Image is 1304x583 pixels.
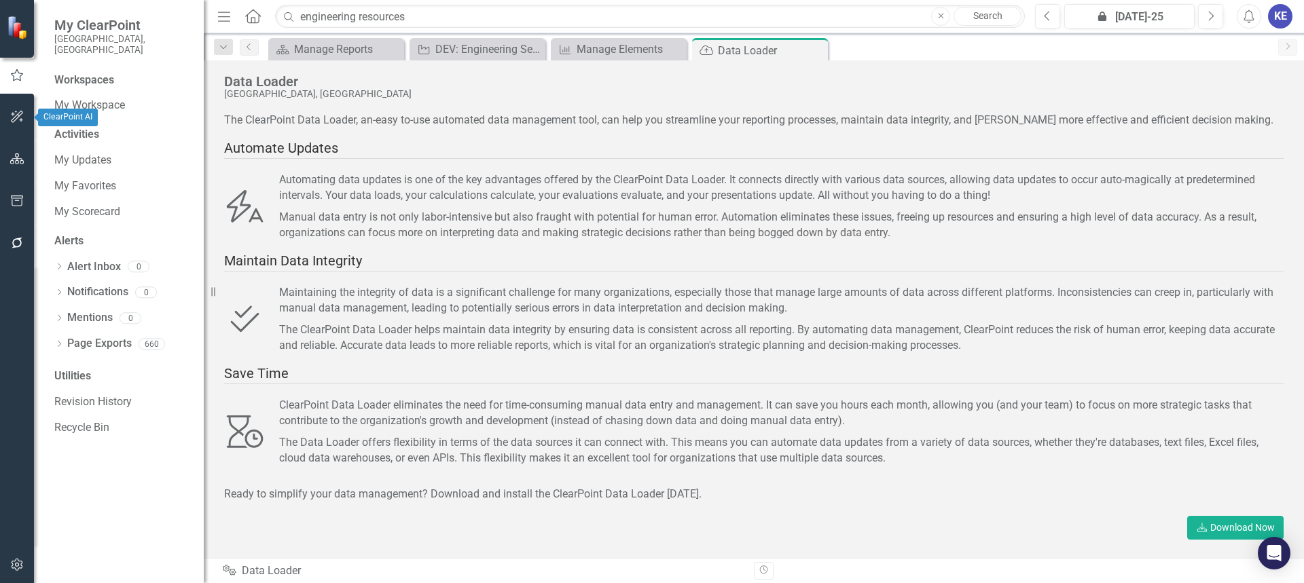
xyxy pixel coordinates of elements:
[279,172,1284,204] div: Automating data updates is one of the key advantages offered by the ClearPoint Data Loader. It co...
[554,41,683,58] a: Manage Elements
[435,41,542,58] div: DEV: Engineering Services
[128,261,149,273] div: 0
[1268,4,1292,29] button: KE
[224,113,1284,128] div: The ClearPoint Data Loader, an-easy to-use automated data management tool, can help you streamlin...
[279,322,1284,354] div: The ClearPoint Data Loader helps maintain data integrity by ensuring data is consistent across al...
[67,259,121,275] a: Alert Inbox
[279,210,1284,241] div: Manual data entry is not only labor-intensive but also fraught with potential for human error. Au...
[224,89,1277,99] div: [GEOGRAPHIC_DATA], [GEOGRAPHIC_DATA]
[67,284,128,300] a: Notifications
[224,138,1284,159] div: Automate Updates
[120,312,141,324] div: 0
[54,17,190,33] span: My ClearPoint
[7,15,31,39] img: ClearPoint Strategy
[67,310,113,326] a: Mentions
[54,178,190,194] a: My Favorites
[54,420,190,436] a: Recycle Bin
[1064,4,1195,29] button: [DATE]-25
[1258,537,1290,569] div: Open Intercom Messenger
[54,394,190,410] a: Revision History
[224,364,1284,384] div: Save Time
[718,42,825,59] div: Data Loader
[224,74,1277,89] div: Data Loader
[54,204,190,220] a: My Scorecard
[223,563,744,579] div: Data Loader
[139,338,165,350] div: 660
[275,5,1025,29] input: Search ClearPoint...
[67,336,132,352] a: Page Exports
[954,7,1021,26] a: Search
[279,435,1284,466] div: The Data Loader offers flexibility in terms of the data sources it can connect with. This means y...
[272,41,401,58] a: Manage Reports
[54,127,190,143] div: Activities
[279,398,1284,429] div: ClearPoint Data Loader eliminates the need for time-consuming manual data entry and management. I...
[1187,516,1284,540] a: Download Now
[577,41,683,58] div: Manage Elements
[54,98,190,113] a: My Workspace
[54,33,190,56] small: [GEOGRAPHIC_DATA], [GEOGRAPHIC_DATA]
[413,41,542,58] a: DEV: Engineering Services
[135,286,157,298] div: 0
[54,233,190,249] div: Alerts
[224,487,1284,502] div: Ready to simplify your data management? Download and install the ClearPoint Data Loader [DATE].
[38,109,98,126] div: ClearPoint AI
[279,285,1284,316] div: Maintaining the integrity of data is a significant challenge for many organizations, especially t...
[1069,9,1190,25] div: [DATE]-25
[294,41,401,58] div: Manage Reports
[54,153,190,168] a: My Updates
[54,73,114,88] div: Workspaces
[54,369,190,384] div: Utilities
[224,251,1284,271] div: Maintain Data Integrity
